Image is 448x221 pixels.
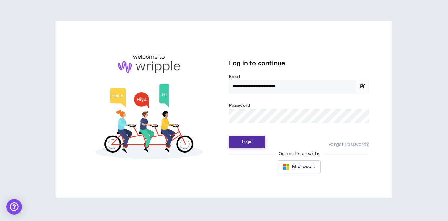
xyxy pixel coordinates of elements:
span: Log in to continue [229,59,285,67]
h6: welcome to [133,53,165,61]
span: Or continue with: [274,150,324,157]
button: Login [229,136,265,148]
span: Microsoft [292,163,315,170]
label: Email [229,74,369,80]
button: Microsoft [278,160,321,173]
img: logo-brand.png [118,61,180,73]
label: Password [229,103,250,108]
div: Open Intercom Messenger [6,199,22,215]
img: Welcome to Wripple [79,79,219,165]
a: Forgot Password? [328,142,369,148]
